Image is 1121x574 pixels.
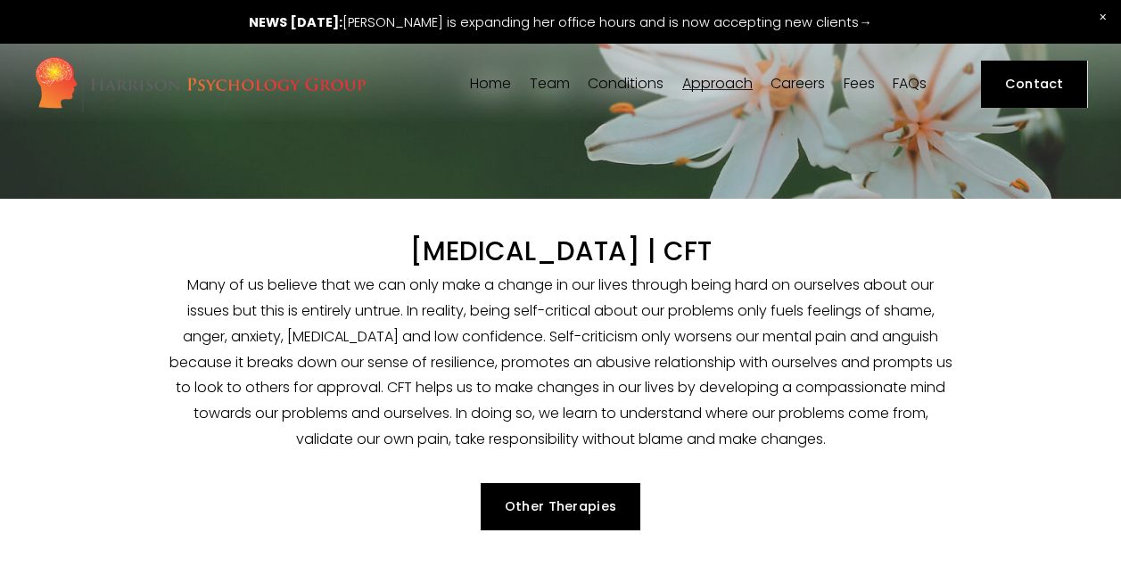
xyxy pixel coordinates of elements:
[682,76,753,93] a: folder dropdown
[588,76,664,93] a: folder dropdown
[165,235,955,267] h1: [MEDICAL_DATA] | CFT
[981,61,1087,108] a: Contact
[771,76,825,93] a: Careers
[470,76,511,93] a: Home
[682,77,753,91] span: Approach
[165,273,955,453] p: Many of us believe that we can only make a change in our lives through being hard on ourselves ab...
[530,77,570,91] span: Team
[34,55,367,113] img: Harrison Psychology Group
[588,77,664,91] span: Conditions
[893,76,927,93] a: FAQs
[530,76,570,93] a: folder dropdown
[844,76,875,93] a: Fees
[481,483,640,530] a: Other Therapies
